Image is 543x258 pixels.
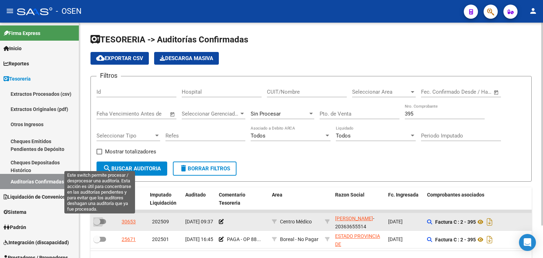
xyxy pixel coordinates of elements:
[96,55,143,61] span: Exportar CSV
[4,75,31,83] span: Tesorería
[90,35,248,45] span: TESORERIA -> Auditorías Confirmadas
[122,235,136,244] div: 25671
[182,111,239,117] span: Seleccionar Gerenciador
[280,236,319,242] span: Boreal - No Pagar
[4,223,26,231] span: Padrón
[97,162,167,176] button: Buscar Auditoria
[519,234,536,251] div: Open Intercom Messenger
[332,187,385,211] datatable-header-cell: Razon Social
[335,192,364,198] span: Razon Social
[90,187,119,211] datatable-header-cell: Procesado
[160,55,213,61] span: Descarga Masiva
[154,52,219,65] button: Descarga Masiva
[485,234,494,245] i: Descargar documento
[56,4,82,19] span: - OSEN
[4,60,29,68] span: Reportes
[4,45,22,52] span: Inicio
[152,236,169,242] span: 202501
[4,29,40,37] span: Firma Express
[219,192,245,206] span: Comentario Tesoreria
[179,164,188,172] mat-icon: delete
[227,236,261,242] span: PAGA - OP 88...
[272,192,282,198] span: Area
[96,54,105,62] mat-icon: cloud_download
[93,192,117,198] span: Procesado
[182,187,216,211] datatable-header-cell: Auditado
[456,89,490,95] input: Fecha fin
[335,216,373,221] span: [PERSON_NAME]
[4,239,69,246] span: Integración (discapacidad)
[492,88,501,96] button: Open calendar
[335,232,383,247] div: - 30673377544
[6,7,14,15] mat-icon: menu
[154,52,219,65] app-download-masive: Descarga masiva de comprobantes (adjuntos)
[173,162,237,176] button: Borrar Filtros
[90,52,149,65] button: Exportar CSV
[352,89,409,95] span: Seleccionar Area
[4,208,27,216] span: Sistema
[251,133,265,139] span: Todos
[388,192,419,198] span: Fc. Ingresada
[103,165,161,172] span: Buscar Auditoria
[385,187,424,211] datatable-header-cell: Fc. Ingresada
[103,164,111,172] mat-icon: search
[280,219,312,224] span: Centro Médico
[119,187,147,211] datatable-header-cell: ID
[147,187,182,211] datatable-header-cell: Imputado Liquidación
[97,133,154,139] span: Seleccionar Tipo
[185,236,213,242] span: [DATE] 16:45
[388,236,403,242] span: [DATE]
[185,219,213,224] span: [DATE] 09:37
[251,111,281,117] span: Sin Procesar
[169,110,177,118] button: Open calendar
[185,192,206,198] span: Auditado
[435,219,476,225] strong: Factura C : 2 - 395
[4,193,65,201] span: Liquidación de Convenios
[421,89,450,95] input: Fecha inicio
[105,147,156,156] span: Mostrar totalizadores
[336,133,351,139] span: Todos
[122,192,126,198] span: ID
[529,7,537,15] mat-icon: person
[152,219,169,224] span: 202509
[435,237,476,242] strong: Factura C : 2 - 395
[388,219,403,224] span: [DATE]
[97,71,121,81] h3: Filtros
[179,165,230,172] span: Borrar Filtros
[485,216,494,228] i: Descargar documento
[269,187,322,211] datatable-header-cell: Area
[216,187,269,211] datatable-header-cell: Comentario Tesoreria
[424,187,530,211] datatable-header-cell: Comprobantes asociados
[427,192,484,198] span: Comprobantes asociados
[150,192,176,206] span: Imputado Liquidación
[335,215,383,229] div: - 20363655514
[122,218,136,226] div: 30653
